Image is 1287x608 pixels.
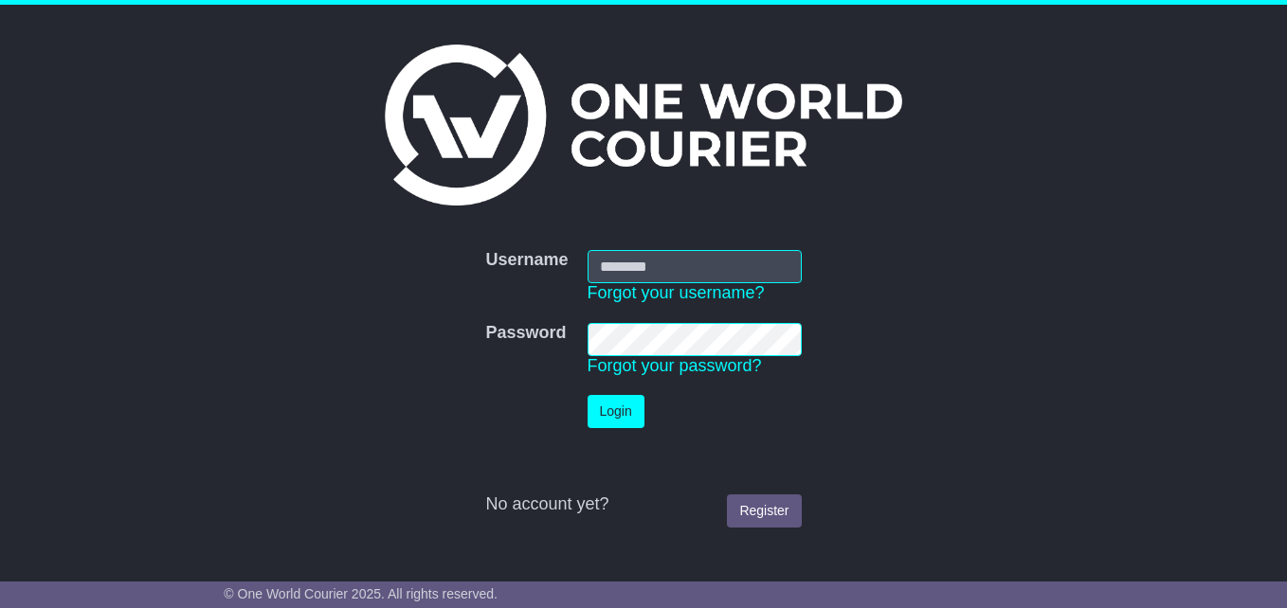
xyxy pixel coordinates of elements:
[727,494,801,528] a: Register
[588,283,765,302] a: Forgot your username?
[485,323,566,344] label: Password
[385,45,902,206] img: One World
[588,395,644,428] button: Login
[485,494,801,515] div: No account yet?
[588,356,762,375] a: Forgot your password?
[485,250,568,271] label: Username
[224,586,498,601] span: © One World Courier 2025. All rights reserved.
